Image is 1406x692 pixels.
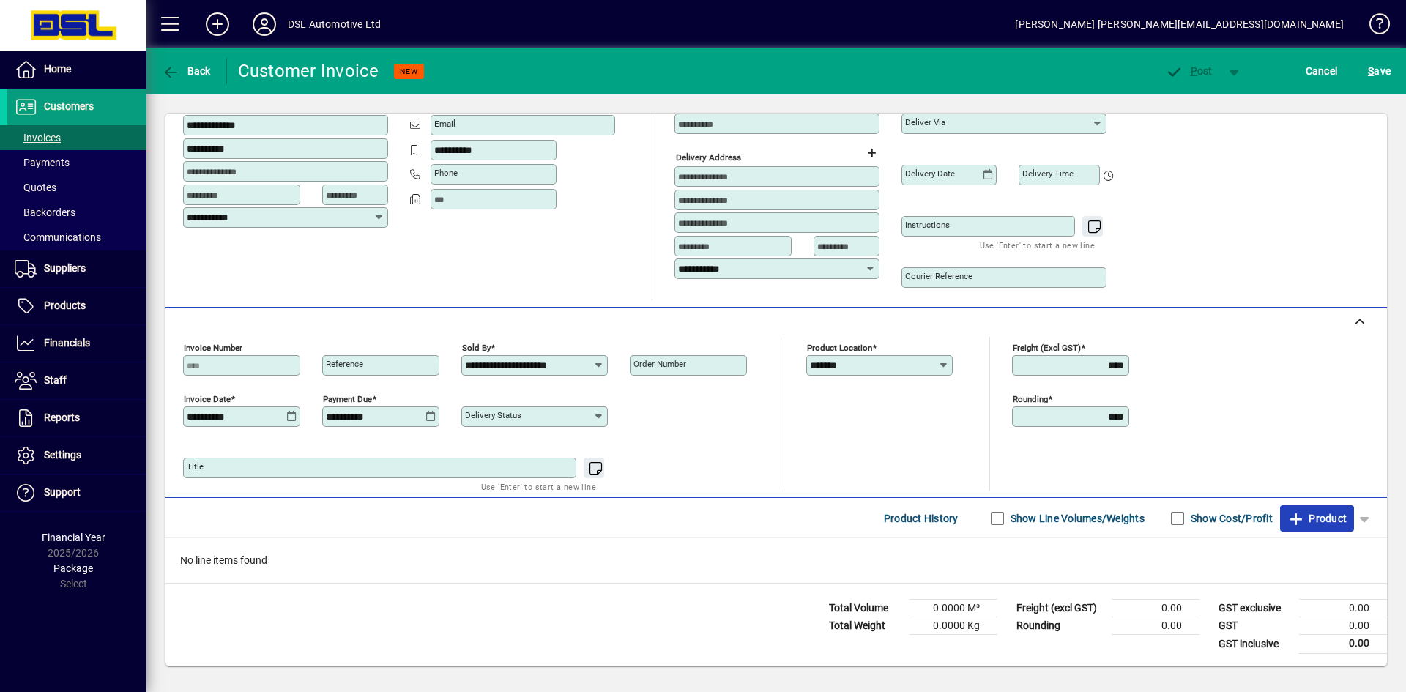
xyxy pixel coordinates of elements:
div: Customer Invoice [238,59,379,83]
span: Backorders [15,207,75,218]
a: Quotes [7,175,146,200]
a: Payments [7,150,146,175]
td: Rounding [1009,617,1112,635]
button: Copy to Delivery address [368,90,392,114]
button: Back [158,58,215,84]
td: Freight (excl GST) [1009,600,1112,617]
td: 0.00 [1112,617,1199,635]
button: Product [1280,505,1354,532]
td: Total Weight [822,617,910,635]
mat-label: Delivery status [465,410,521,420]
mat-label: Deliver via [905,117,945,127]
mat-label: Instructions [905,220,950,230]
label: Show Line Volumes/Weights [1008,511,1145,526]
button: Save [1364,58,1394,84]
span: S [1368,65,1374,77]
a: Financials [7,325,146,362]
span: Package [53,562,93,574]
span: Customers [44,100,94,112]
td: 0.0000 Kg [910,617,997,635]
a: Products [7,288,146,324]
td: 0.0000 M³ [910,600,997,617]
a: Communications [7,225,146,250]
a: Suppliers [7,250,146,287]
mat-hint: Use 'Enter' to start a new line [481,478,596,495]
button: Add [194,11,241,37]
mat-label: Courier Reference [905,271,972,281]
div: No line items found [165,538,1387,583]
span: ost [1165,65,1213,77]
mat-label: Delivery date [905,168,955,179]
span: Financials [44,337,90,349]
mat-hint: Use 'Enter' to start a new line [980,237,1095,253]
a: Invoices [7,125,146,150]
span: Back [162,65,211,77]
td: GST inclusive [1211,635,1299,653]
span: Cancel [1306,59,1338,83]
span: Settings [44,449,81,461]
span: ave [1368,59,1391,83]
button: Product History [878,505,964,532]
mat-label: Invoice date [184,394,231,404]
app-page-header-button: Back [146,58,227,84]
mat-label: Phone [434,168,458,178]
a: Home [7,51,146,88]
div: DSL Automotive Ltd [288,12,381,36]
span: Products [44,300,86,311]
span: P [1191,65,1197,77]
div: [PERSON_NAME] [PERSON_NAME][EMAIL_ADDRESS][DOMAIN_NAME] [1015,12,1344,36]
mat-label: Order number [633,359,686,369]
td: GST [1211,617,1299,635]
span: Financial Year [42,532,105,543]
span: Payments [15,157,70,168]
a: Knowledge Base [1358,3,1388,51]
td: GST exclusive [1211,600,1299,617]
mat-label: Freight (excl GST) [1013,343,1081,353]
label: Show Cost/Profit [1188,511,1273,526]
button: Cancel [1302,58,1342,84]
td: 0.00 [1112,600,1199,617]
span: NEW [400,67,418,76]
mat-label: Rounding [1013,394,1048,404]
button: Profile [241,11,288,37]
a: Backorders [7,200,146,225]
mat-label: Title [187,461,204,472]
mat-label: Reference [326,359,363,369]
span: Quotes [15,182,56,193]
td: 0.00 [1299,617,1387,635]
a: Reports [7,400,146,436]
td: 0.00 [1299,635,1387,653]
a: Support [7,475,146,511]
span: Product History [884,507,959,530]
span: Staff [44,374,67,386]
span: Support [44,486,81,498]
mat-label: Payment due [323,394,372,404]
mat-label: Product location [807,343,872,353]
span: Suppliers [44,262,86,274]
span: Home [44,63,71,75]
span: Invoices [15,132,61,144]
span: Product [1287,507,1347,530]
mat-label: Email [434,119,455,129]
a: Settings [7,437,146,474]
span: Reports [44,412,80,423]
td: Total Volume [822,600,910,617]
a: Staff [7,362,146,399]
span: Communications [15,231,101,243]
mat-label: Sold by [462,343,491,353]
mat-label: Invoice number [184,343,242,353]
td: 0.00 [1299,600,1387,617]
mat-label: Delivery time [1022,168,1074,179]
button: Choose address [860,141,883,165]
button: Post [1158,58,1220,84]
